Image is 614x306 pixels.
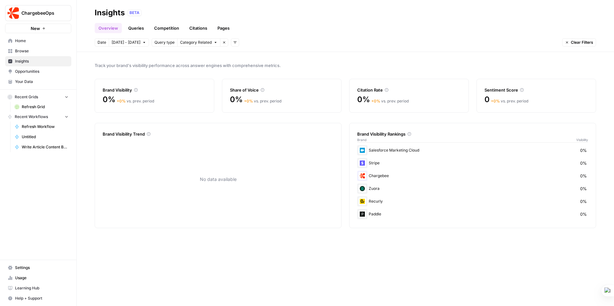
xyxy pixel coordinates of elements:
[15,58,68,64] span: Insights
[15,79,68,85] span: Your Data
[22,104,68,110] span: Refresh Grid
[230,94,243,105] span: 0%
[358,146,366,154] img: t5ivhg8jor0zzagzc03mug4u0re5
[491,99,500,103] span: + 0 %
[15,114,48,120] span: Recent Workflows
[5,273,71,283] a: Usage
[95,23,122,33] a: Overview
[358,198,366,205] img: enp2ch3yuihvn9cpo3osesxgo6vr
[95,8,125,18] div: Insights
[580,198,587,205] span: 0%
[15,38,68,44] span: Home
[5,112,71,122] button: Recent Workflows
[180,40,212,45] span: Category Related
[12,102,71,112] a: Refresh Grid
[5,36,71,46] a: Home
[15,285,68,291] span: Learning Hub
[357,145,588,155] div: Salesforce Marketing Cloud
[15,275,68,281] span: Usage
[185,23,211,33] a: Citations
[150,23,183,33] a: Competition
[358,185,366,192] img: cuy0bcrqih0g4bilmnv4b8my9q6m
[580,147,587,153] span: 0%
[15,48,68,54] span: Browse
[484,94,490,105] span: 0
[127,10,142,16] div: BETA
[357,158,588,168] div: Stripe
[580,173,587,179] span: 0%
[5,293,71,303] button: Help + Support
[117,99,126,103] span: + 0 %
[357,137,366,142] span: Brand
[103,94,115,105] span: 0%
[98,40,106,45] span: Date
[5,77,71,87] a: Your Data
[562,38,596,47] button: Clear Filters
[154,40,175,45] span: Query type
[21,10,60,16] span: ChargebeeOps
[358,172,366,180] img: jkhkcar56nid5uw4tq7euxnuco2o
[95,62,596,69] span: Track your brand's visibility performance across answer engines with comprehensive metrics.
[5,5,71,21] button: Workspace: ChargebeeOps
[358,159,366,167] img: cb9co0gysyoz4p77u01q61zelf8h
[12,122,71,132] a: Refresh Workflow
[22,124,68,130] span: Refresh Workflow
[357,183,588,194] div: Zuora
[5,92,71,102] button: Recent Grids
[214,23,233,33] a: Pages
[12,142,71,152] a: Write Article Content Brief
[358,210,366,218] img: wgoxf6q9hy47uuahw2w5t0mv81oi
[357,196,588,206] div: Recurly
[15,265,68,271] span: Settings
[31,25,40,32] span: New
[580,211,587,217] span: 0%
[177,38,220,47] button: Category Related
[112,40,140,45] span: [DATE] - [DATE]
[580,160,587,166] span: 0%
[244,99,253,103] span: + 0 %
[15,69,68,74] span: Opportunities
[5,283,71,293] a: Learning Hub
[5,66,71,77] a: Opportunities
[571,40,593,45] span: Clear Filters
[22,144,68,150] span: Write Article Content Brief
[244,98,281,104] div: vs. prev. period
[357,171,588,181] div: Chargebee
[230,87,334,93] div: Share of Voice
[357,209,588,219] div: Paddle
[7,7,19,19] img: ChargebeeOps Logo
[491,98,528,104] div: vs. prev. period
[22,134,68,140] span: Untitled
[371,99,380,103] span: + 0 %
[103,87,206,93] div: Brand Visibility
[5,263,71,273] a: Settings
[5,24,71,33] button: New
[484,87,588,93] div: Sentiment Score
[15,94,38,100] span: Recent Grids
[357,94,370,105] span: 0%
[124,23,148,33] a: Queries
[580,185,587,192] span: 0%
[103,138,334,220] div: No data available
[5,56,71,66] a: Insights
[15,295,68,301] span: Help + Support
[371,98,409,104] div: vs. prev. period
[357,87,461,93] div: Citation Rate
[357,131,588,137] div: Brand Visibility Rankings
[5,46,71,56] a: Browse
[576,137,588,142] span: Visibility
[117,98,154,104] div: vs. prev. period
[103,131,334,137] div: Brand Visibility Trend
[12,132,71,142] a: Untitled
[109,38,149,47] button: [DATE] - [DATE]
